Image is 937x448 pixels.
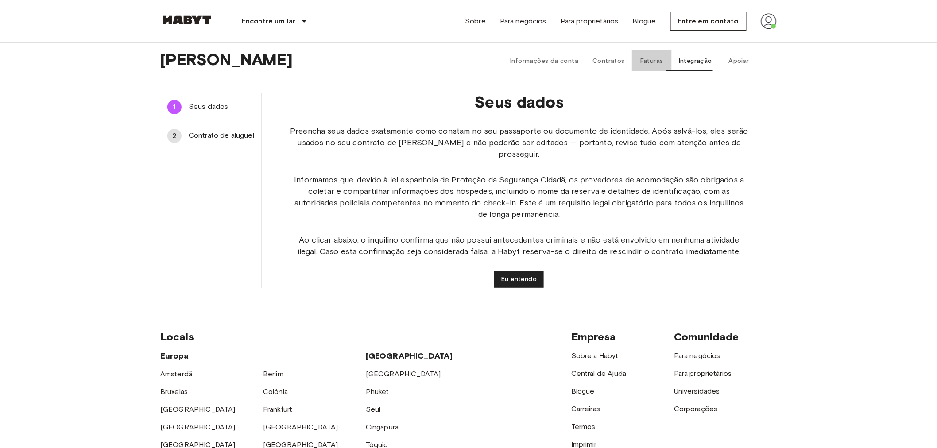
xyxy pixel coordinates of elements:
[500,17,546,25] font: Para negócios
[242,17,295,25] font: Encontre um lar
[263,370,283,378] a: Berlim
[501,275,537,283] font: Eu entendo
[465,16,486,27] a: Sobre
[173,103,176,111] font: 1
[674,351,720,360] a: Para negócios
[189,102,228,111] font: Seus dados
[571,422,596,431] a: Termos
[640,57,663,65] font: Faturas
[571,330,616,343] font: Empresa
[494,271,544,288] button: Eu entendo
[633,16,656,27] a: Blogue
[670,12,747,31] a: Entre em contato
[674,387,720,395] a: Universidades
[465,17,486,25] font: Sobre
[160,405,236,413] a: [GEOGRAPHIC_DATA]
[679,57,712,65] font: Integração
[633,17,656,25] font: Blogue
[189,131,254,139] font: Contrato de aluguel
[263,405,292,413] a: Frankfurt
[366,405,381,413] a: Seul
[160,370,192,378] a: Amsterdã
[366,387,389,396] a: Phuket
[761,13,777,29] img: avatar
[674,369,732,378] a: Para proprietários
[571,387,595,395] a: Blogue
[263,423,338,431] a: [GEOGRAPHIC_DATA]
[678,17,739,25] font: Entre em contato
[366,370,441,378] a: [GEOGRAPHIC_DATA]
[366,351,453,361] font: [GEOGRAPHIC_DATA]
[263,387,288,396] a: Colônia
[592,57,625,65] font: Contratos
[160,423,236,431] a: [GEOGRAPHIC_DATA]
[160,330,194,343] font: Locais
[160,387,188,396] a: Bruxelas
[510,57,578,65] font: Informações da conta
[474,92,564,112] font: Seus dados
[366,423,399,431] a: Cingapura
[290,126,748,159] font: Preencha seus dados exatamente como constam no seu passaporte ou documento de identidade. Após sa...
[571,369,626,378] a: Central de Ajuda
[571,351,619,360] a: Sobre a Habyt
[160,50,293,69] font: [PERSON_NAME]
[571,405,600,413] a: Carreiras
[500,16,546,27] a: Para negócios
[160,351,189,361] font: Europa
[561,17,619,25] font: Para proprietários
[294,175,744,219] font: Informamos que, devido à lei espanhola de Proteção da Segurança Cidadã, os provedores de acomodaç...
[561,16,619,27] a: Para proprietários
[674,405,718,413] a: Corporações
[729,57,749,65] font: Apoiar
[172,131,177,140] font: 2
[160,15,213,24] img: Hábito
[160,125,261,147] div: 2Contrato de aluguel
[674,330,739,343] font: Comunidade
[160,96,261,118] div: 1Seus dados
[298,235,741,256] font: Ao clicar abaixo, o inquilino confirma que não possui antecedentes criminais e não está envolvido...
